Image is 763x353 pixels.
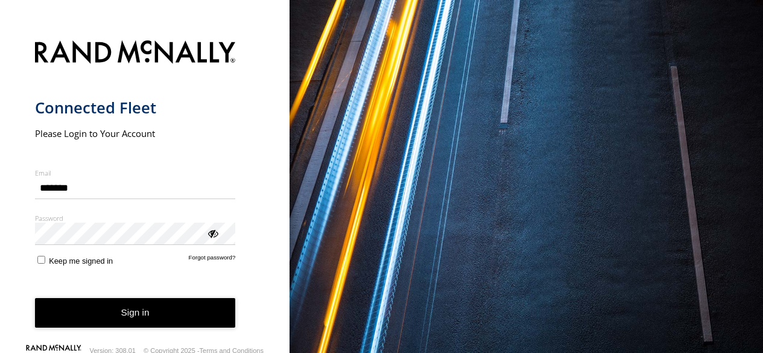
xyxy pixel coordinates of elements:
[37,256,45,264] input: Keep me signed in
[49,256,113,266] span: Keep me signed in
[35,214,236,223] label: Password
[35,98,236,118] h1: Connected Fleet
[189,254,236,266] a: Forgot password?
[35,127,236,139] h2: Please Login to Your Account
[35,38,236,69] img: Rand McNally
[206,227,218,239] div: ViewPassword
[35,33,255,347] form: main
[35,298,236,328] button: Sign in
[35,168,236,177] label: Email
